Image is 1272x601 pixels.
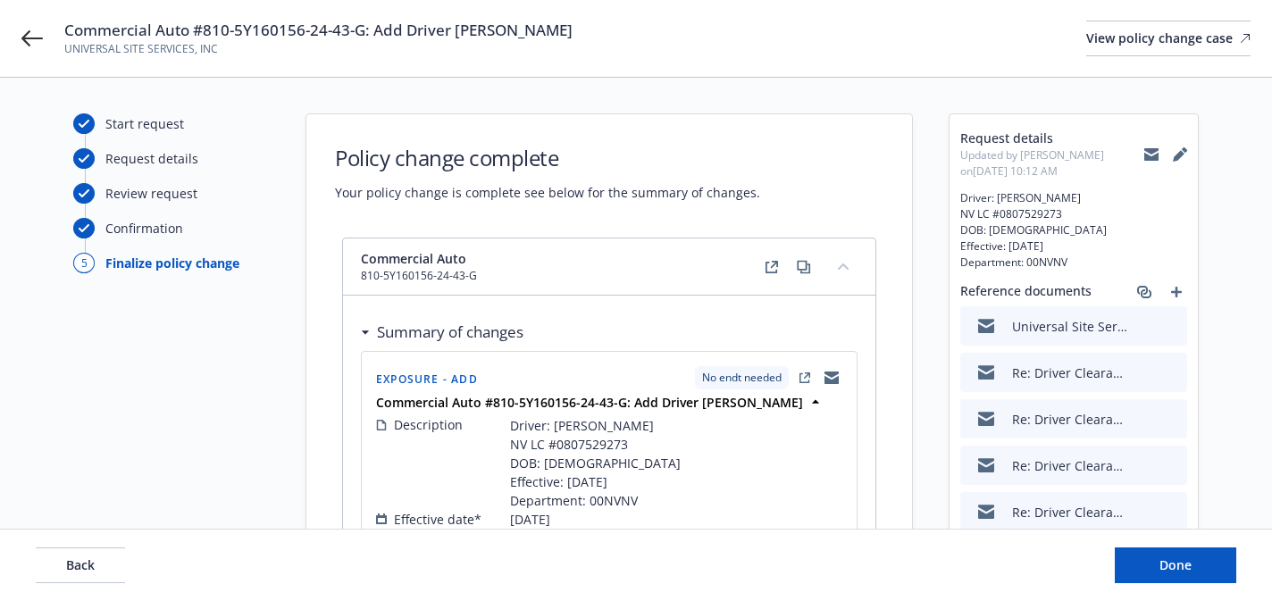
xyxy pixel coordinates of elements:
div: Re: Driver Clearance - [PERSON_NAME], III [1012,363,1128,382]
div: Start request [105,114,184,133]
span: Exposure - Add [376,371,478,387]
a: external [761,256,782,278]
div: View policy change case [1086,21,1251,55]
button: Done [1115,547,1236,583]
div: Re: Driver Clearance - [PERSON_NAME], III [1012,503,1128,522]
span: 810-5Y160156-24-43-G [361,268,477,284]
div: Review request [105,184,197,203]
a: external [794,367,816,388]
span: UNIVERSAL SITE SERVICES, INC [64,41,573,57]
a: copyLogging [821,367,842,388]
div: Finalize policy change [105,254,239,272]
h3: Summary of changes [377,321,523,344]
button: preview file [1164,317,1180,336]
button: preview file [1164,503,1180,522]
div: Summary of changes [361,321,523,344]
div: Universal Site Services, Inc. - Commercial Auto #810-5Y160156-24-43-G: Add Driver [PERSON_NAME], III [1012,317,1128,336]
span: Effective date* [394,510,481,529]
a: View policy change case [1086,21,1251,56]
div: Request details [105,149,198,168]
span: Done [1159,556,1192,573]
div: 5 [73,253,95,273]
button: Back [36,547,125,583]
span: No endt needed [702,370,782,386]
span: Reference documents [960,281,1092,303]
span: Driver: [PERSON_NAME] NV LC #0807529273 DOB: [DEMOGRAPHIC_DATA] Effective: [DATE] Department: 00NVNV [510,416,681,510]
span: Driver: [PERSON_NAME] NV LC #0807529273 DOB: [DEMOGRAPHIC_DATA] Effective: [DATE] Department: 00NVNV [960,190,1187,271]
span: Request details [960,129,1144,147]
button: preview file [1164,363,1180,382]
span: Updated by [PERSON_NAME] on [DATE] 10:12 AM [960,147,1144,179]
span: [DATE] [510,510,550,529]
span: Back [66,556,95,573]
button: download file [1135,456,1150,475]
button: preview file [1164,456,1180,475]
button: download file [1135,363,1150,382]
button: download file [1135,317,1150,336]
div: Commercial Auto810-5Y160156-24-43-Gexternalcopycollapse content [343,238,875,296]
button: download file [1135,503,1150,522]
div: Re: Driver Clearance - [PERSON_NAME], III [1012,456,1128,475]
button: collapse content [829,252,858,280]
span: Description [394,415,463,434]
span: Commercial Auto [361,249,477,268]
div: Confirmation [105,219,183,238]
div: Re: Driver Clearance - [PERSON_NAME], III [1012,410,1128,429]
h1: Policy change complete [335,143,760,172]
a: copy [793,256,815,278]
a: add [1166,281,1187,303]
span: Your policy change is complete see below for the summary of changes. [335,183,760,202]
button: preview file [1164,410,1180,429]
span: Commercial Auto #810-5Y160156-24-43-G: Add Driver [PERSON_NAME] [64,20,573,41]
button: download file [1135,410,1150,429]
strong: Commercial Auto #810-5Y160156-24-43-G: Add Driver [PERSON_NAME] [376,394,803,411]
a: associate [1134,281,1155,303]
